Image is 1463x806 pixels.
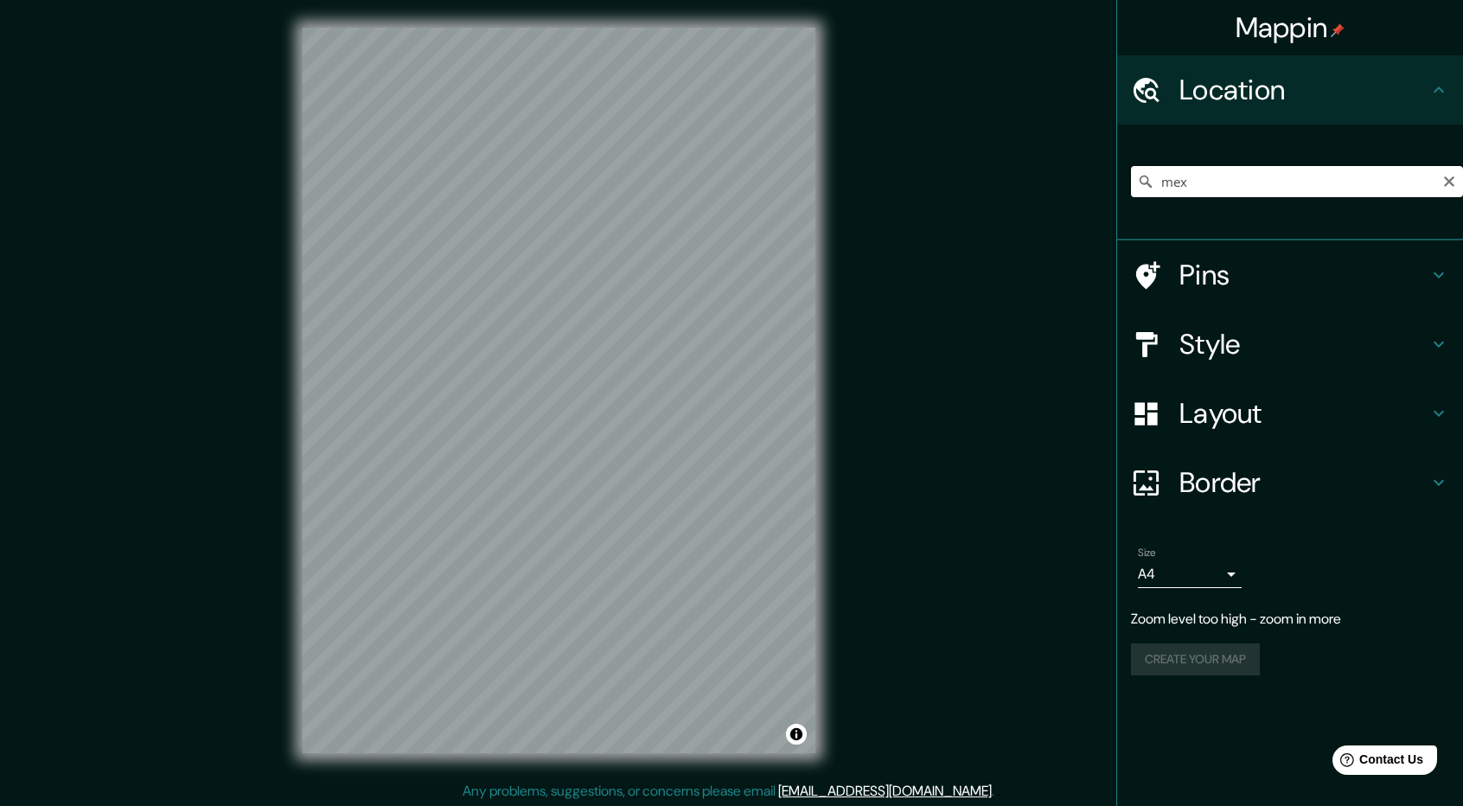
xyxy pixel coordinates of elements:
button: Clear [1442,172,1456,189]
p: Zoom level too high - zoom in more [1131,609,1449,630]
canvas: Map [303,28,815,753]
h4: Border [1179,465,1428,500]
div: Border [1117,448,1463,517]
div: Layout [1117,379,1463,448]
div: Pins [1117,240,1463,310]
h4: Location [1179,73,1428,107]
div: Style [1117,310,1463,379]
div: . [997,781,1000,802]
img: pin-icon.png [1331,23,1345,37]
input: Pick your city or area [1131,166,1463,197]
div: . [994,781,997,802]
a: [EMAIL_ADDRESS][DOMAIN_NAME] [778,782,992,800]
button: Toggle attribution [786,724,807,745]
p: Any problems, suggestions, or concerns please email . [463,781,994,802]
label: Size [1138,546,1156,560]
iframe: Help widget launcher [1309,739,1444,787]
h4: Mappin [1236,10,1345,45]
h4: Style [1179,327,1428,361]
div: Location [1117,55,1463,125]
h4: Layout [1179,396,1428,431]
div: A4 [1138,560,1242,588]
h4: Pins [1179,258,1428,292]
